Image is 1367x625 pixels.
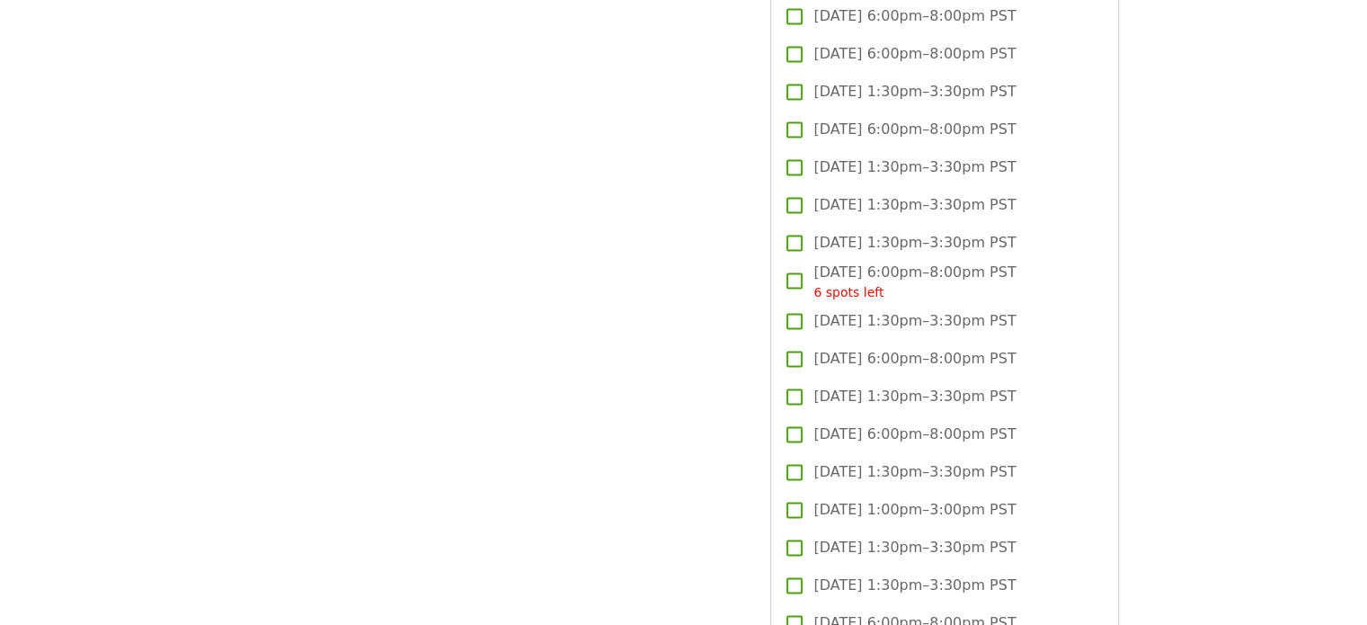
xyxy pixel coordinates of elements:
[813,461,1016,483] span: [DATE] 1:30pm–3:30pm PST
[813,5,1016,27] span: [DATE] 6:00pm–8:00pm PST
[813,262,1016,302] span: [DATE] 6:00pm–8:00pm PST
[813,156,1016,178] span: [DATE] 1:30pm–3:30pm PST
[813,575,1016,596] span: [DATE] 1:30pm–3:30pm PST
[813,386,1016,407] span: [DATE] 1:30pm–3:30pm PST
[813,310,1016,332] span: [DATE] 1:30pm–3:30pm PST
[813,81,1016,103] span: [DATE] 1:30pm–3:30pm PST
[813,232,1016,254] span: [DATE] 1:30pm–3:30pm PST
[813,194,1016,216] span: [DATE] 1:30pm–3:30pm PST
[813,424,1016,445] span: [DATE] 6:00pm–8:00pm PST
[813,43,1016,65] span: [DATE] 6:00pm–8:00pm PST
[813,119,1016,140] span: [DATE] 6:00pm–8:00pm PST
[813,348,1016,370] span: [DATE] 6:00pm–8:00pm PST
[813,537,1016,558] span: [DATE] 1:30pm–3:30pm PST
[813,285,883,299] span: 6 spots left
[813,499,1016,521] span: [DATE] 1:00pm–3:00pm PST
